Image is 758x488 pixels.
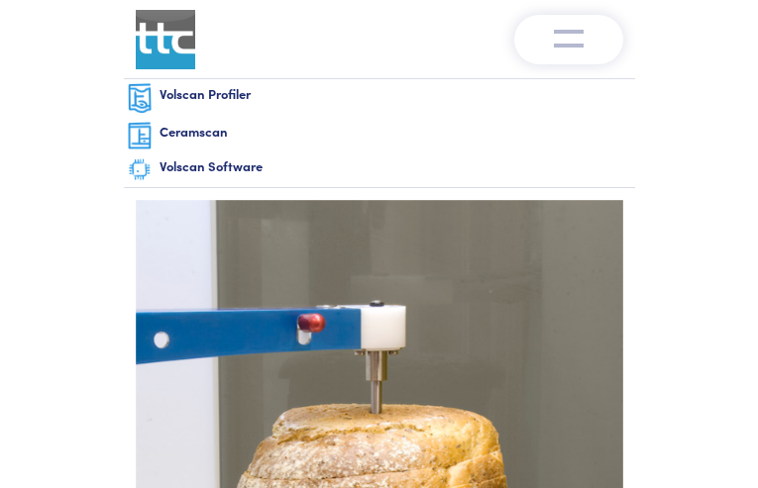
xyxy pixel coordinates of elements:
h6: Ceramscan [160,123,631,141]
img: volscan-nav.png [128,83,152,114]
h6: Volscan Software [160,157,631,175]
img: menu-v1.0.png [554,25,584,49]
a: Ceramscan [124,118,635,153]
img: software-graphic.png [128,157,152,182]
h6: Volscan Profiler [160,85,631,103]
button: Toggle navigation [514,15,623,64]
img: ttc_logo_1x1_v1.0.png [136,10,195,69]
img: ceramscan-nav.png [128,122,152,149]
a: Volscan Software [124,153,635,187]
a: Volscan Profiler [124,79,635,118]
